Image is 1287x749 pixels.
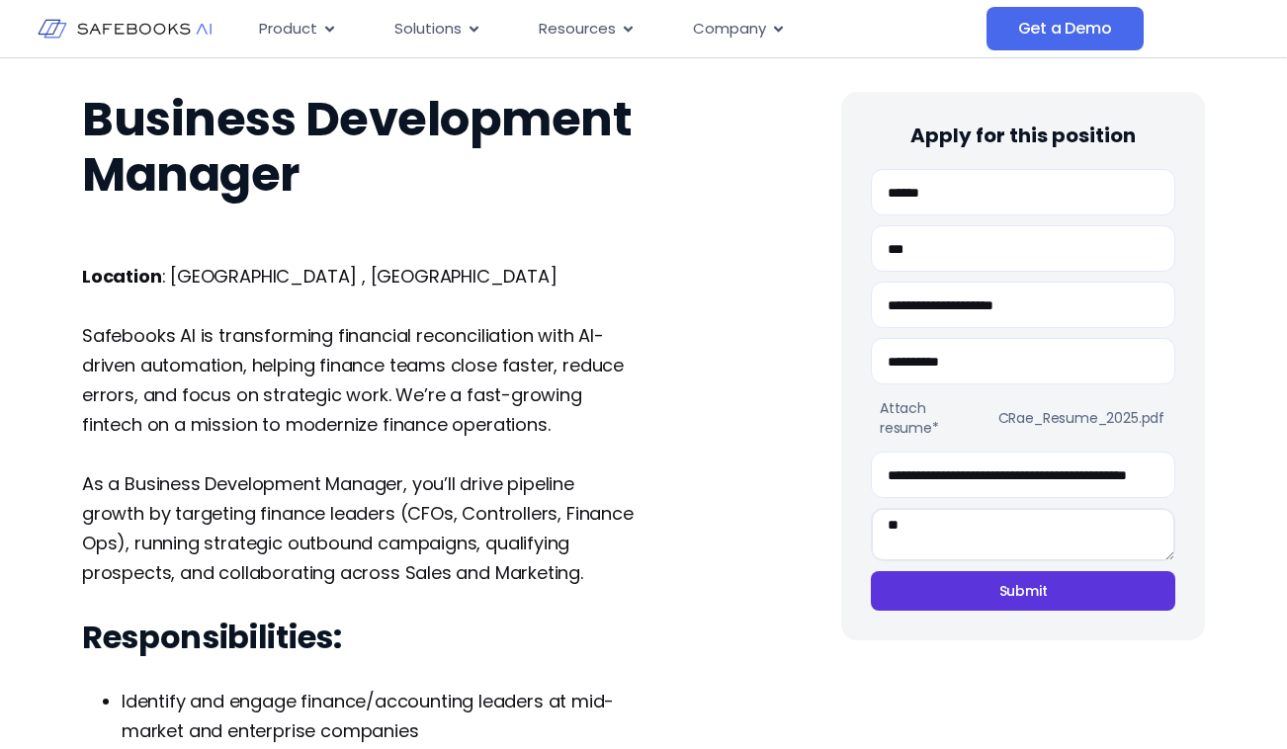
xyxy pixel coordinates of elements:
[259,18,317,41] span: Product
[871,169,1175,621] form: Careers Form
[122,689,614,743] span: Identify and engage finance/accounting leaders at mid-market and enterprise companies
[539,18,616,41] span: Resources
[987,7,1144,50] a: Get a Demo
[998,408,1164,428] span: CRae_Resume_2025.pdf
[243,10,987,48] nav: Menu
[82,323,624,437] span: Safebooks AI is transforming financial reconciliation with AI-driven automation, helping finance ...
[693,18,766,41] span: Company
[394,18,462,41] span: Solutions
[82,618,641,657] h3: Responsibilities:
[82,92,641,203] h1: Business Development Manager
[1018,19,1112,39] span: Get a Demo
[82,264,162,289] strong: Location
[999,581,1048,601] span: Submit
[871,122,1175,149] h4: Apply for this position
[82,262,641,291] p: : [GEOGRAPHIC_DATA] , [GEOGRAPHIC_DATA]
[243,10,987,48] div: Menu Toggle
[82,471,634,585] span: As a Business Development Manager, you’ll drive pipeline growth by targeting finance leaders (CFO...
[871,571,1175,611] button: Submit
